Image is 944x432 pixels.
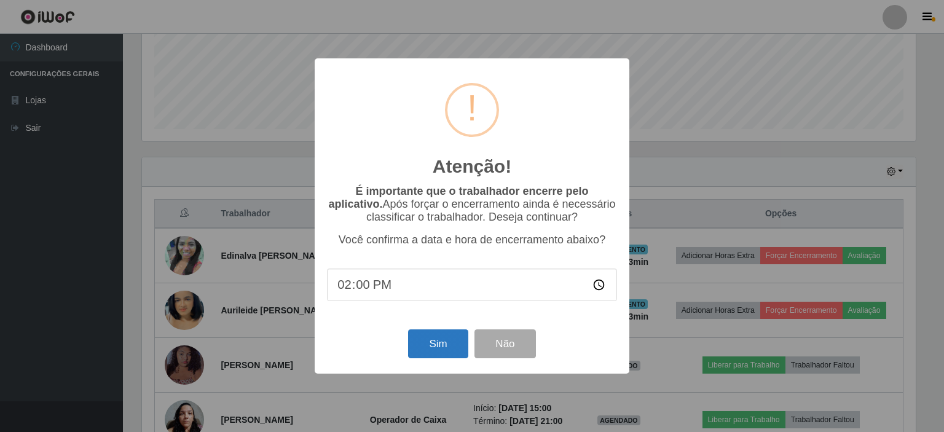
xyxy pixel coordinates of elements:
button: Sim [408,329,468,358]
h2: Atenção! [433,155,511,178]
p: Após forçar o encerramento ainda é necessário classificar o trabalhador. Deseja continuar? [327,185,617,224]
b: É importante que o trabalhador encerre pelo aplicativo. [328,185,588,210]
p: Você confirma a data e hora de encerramento abaixo? [327,234,617,246]
button: Não [474,329,535,358]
